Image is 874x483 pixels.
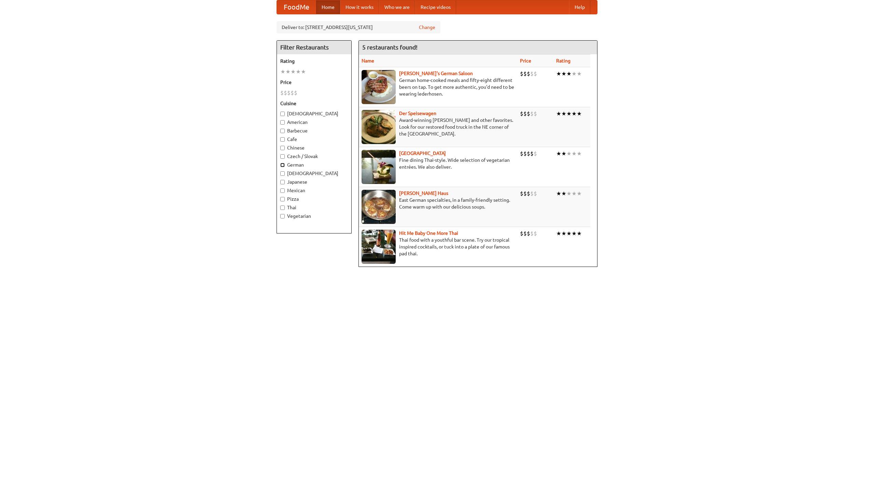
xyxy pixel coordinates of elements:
a: [PERSON_NAME] Haus [399,190,448,196]
a: Help [569,0,590,14]
li: $ [520,190,523,197]
li: ★ [577,150,582,157]
a: [PERSON_NAME]'s German Saloon [399,71,473,76]
p: Fine dining Thai-style. Wide selection of vegetarian entrées. We also deliver. [362,157,514,170]
li: ★ [572,70,577,77]
li: ★ [572,150,577,157]
li: $ [520,70,523,77]
li: ★ [291,68,296,75]
li: $ [523,70,527,77]
img: esthers.jpg [362,70,396,104]
a: Who we are [379,0,415,14]
li: $ [523,150,527,157]
li: $ [520,110,523,117]
a: Name [362,58,374,63]
a: Hit Me Baby One More Thai [399,230,458,236]
img: satay.jpg [362,150,396,184]
ng-pluralize: 5 restaurants found! [362,44,418,51]
li: ★ [561,150,566,157]
li: $ [523,110,527,117]
li: ★ [561,110,566,117]
img: babythai.jpg [362,230,396,264]
input: German [280,163,285,167]
input: Pizza [280,197,285,201]
label: Vegetarian [280,213,348,219]
p: East German specialties, in a family-friendly setting. Come warm up with our delicious soups. [362,197,514,210]
label: Chinese [280,144,348,151]
h5: Price [280,79,348,86]
a: [GEOGRAPHIC_DATA] [399,151,446,156]
li: ★ [556,230,561,237]
li: $ [520,150,523,157]
input: Vegetarian [280,214,285,218]
li: ★ [566,190,572,197]
a: How it works [340,0,379,14]
li: $ [523,230,527,237]
li: ★ [566,150,572,157]
li: ★ [577,110,582,117]
li: ★ [577,230,582,237]
label: Pizza [280,196,348,202]
li: $ [530,110,534,117]
label: German [280,161,348,168]
input: Thai [280,205,285,210]
label: Cafe [280,136,348,143]
li: ★ [561,190,566,197]
li: ★ [556,190,561,197]
label: Barbecue [280,127,348,134]
label: [DEMOGRAPHIC_DATA] [280,110,348,117]
li: $ [530,70,534,77]
li: $ [294,89,297,97]
p: Award-winning [PERSON_NAME] and other favorites. Look for our restored food truck in the NE corne... [362,117,514,137]
li: $ [523,190,527,197]
img: speisewagen.jpg [362,110,396,144]
li: $ [530,230,534,237]
li: ★ [566,230,572,237]
label: Mexican [280,187,348,194]
input: Japanese [280,180,285,184]
h4: Filter Restaurants [277,41,351,54]
a: FoodMe [277,0,316,14]
li: $ [534,230,537,237]
li: ★ [566,110,572,117]
a: Recipe videos [415,0,456,14]
li: $ [280,89,284,97]
li: $ [527,190,530,197]
li: $ [534,70,537,77]
div: Deliver to: [STREET_ADDRESS][US_STATE] [277,21,440,33]
a: Rating [556,58,570,63]
li: ★ [301,68,306,75]
li: ★ [561,70,566,77]
li: ★ [577,70,582,77]
li: $ [530,190,534,197]
li: ★ [280,68,285,75]
label: Thai [280,204,348,211]
label: [DEMOGRAPHIC_DATA] [280,170,348,177]
input: [DEMOGRAPHIC_DATA] [280,171,285,176]
li: $ [534,110,537,117]
li: ★ [285,68,291,75]
p: Thai food with a youthful bar scene. Try our tropical inspired cocktails, or tuck into a plate of... [362,237,514,257]
li: $ [534,150,537,157]
li: ★ [556,150,561,157]
input: Barbecue [280,129,285,133]
input: [DEMOGRAPHIC_DATA] [280,112,285,116]
li: ★ [577,190,582,197]
li: ★ [572,230,577,237]
a: Der Speisewagen [399,111,436,116]
li: ★ [556,110,561,117]
input: American [280,120,285,125]
li: ★ [566,70,572,77]
input: Chinese [280,146,285,150]
label: Japanese [280,179,348,185]
li: ★ [572,190,577,197]
li: ★ [561,230,566,237]
li: $ [527,70,530,77]
input: Mexican [280,188,285,193]
li: $ [530,150,534,157]
li: ★ [296,68,301,75]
